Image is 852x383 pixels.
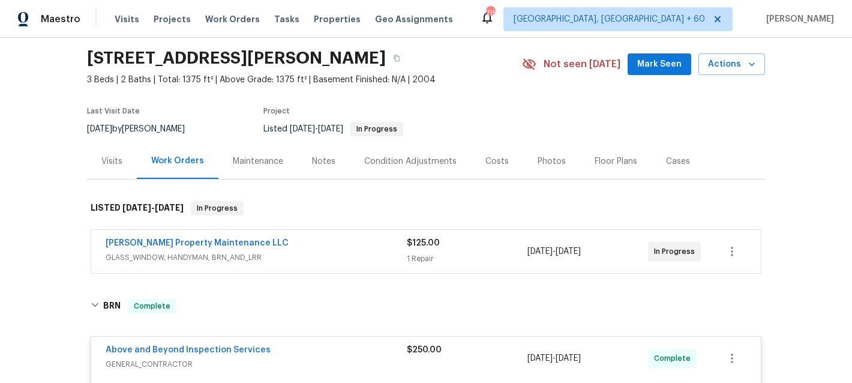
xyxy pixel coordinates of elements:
[666,155,690,167] div: Cases
[155,204,184,212] span: [DATE]
[654,352,695,364] span: Complete
[129,300,175,312] span: Complete
[106,239,289,247] a: [PERSON_NAME] Property Maintenance LLC
[87,125,112,133] span: [DATE]
[122,204,184,212] span: -
[274,15,299,23] span: Tasks
[106,252,407,264] span: GLASS_WINDOW, HANDYMAN, BRN_AND_LRR
[192,202,242,214] span: In Progress
[544,58,620,70] span: Not seen [DATE]
[708,57,755,72] span: Actions
[233,155,283,167] div: Maintenance
[314,13,361,25] span: Properties
[101,155,122,167] div: Visits
[527,246,581,258] span: -
[103,299,121,313] h6: BRN
[538,155,566,167] div: Photos
[87,74,522,86] span: 3 Beds | 2 Baths | Total: 1375 ft² | Above Grade: 1375 ft² | Basement Finished: N/A | 2004
[527,247,553,256] span: [DATE]
[556,247,581,256] span: [DATE]
[364,155,457,167] div: Condition Adjustments
[595,155,637,167] div: Floor Plans
[318,125,343,133] span: [DATE]
[154,13,191,25] span: Projects
[761,13,834,25] span: [PERSON_NAME]
[698,53,765,76] button: Actions
[352,125,402,133] span: In Progress
[106,346,271,354] a: Above and Beyond Inspection Services
[263,107,290,115] span: Project
[628,53,691,76] button: Mark Seen
[290,125,315,133] span: [DATE]
[151,155,204,167] div: Work Orders
[312,155,335,167] div: Notes
[87,122,199,136] div: by [PERSON_NAME]
[654,246,700,258] span: In Progress
[106,358,407,370] span: GENERAL_CONTRACTOR
[375,13,453,25] span: Geo Assignments
[87,287,765,325] div: BRN Complete
[407,239,440,247] span: $125.00
[407,346,442,354] span: $250.00
[556,354,581,363] span: [DATE]
[87,189,765,228] div: LISTED [DATE]-[DATE]In Progress
[527,352,581,364] span: -
[527,354,553,363] span: [DATE]
[87,107,140,115] span: Last Visit Date
[87,52,386,64] h2: [STREET_ADDRESS][PERSON_NAME]
[290,125,343,133] span: -
[41,13,80,25] span: Maestro
[91,201,184,216] h6: LISTED
[386,47,407,69] button: Copy Address
[514,13,705,25] span: [GEOGRAPHIC_DATA], [GEOGRAPHIC_DATA] + 60
[407,253,527,265] div: 1 Repair
[637,57,682,72] span: Mark Seen
[263,125,403,133] span: Listed
[122,204,151,212] span: [DATE]
[115,13,139,25] span: Visits
[205,13,260,25] span: Work Orders
[485,155,509,167] div: Costs
[486,7,494,19] div: 715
